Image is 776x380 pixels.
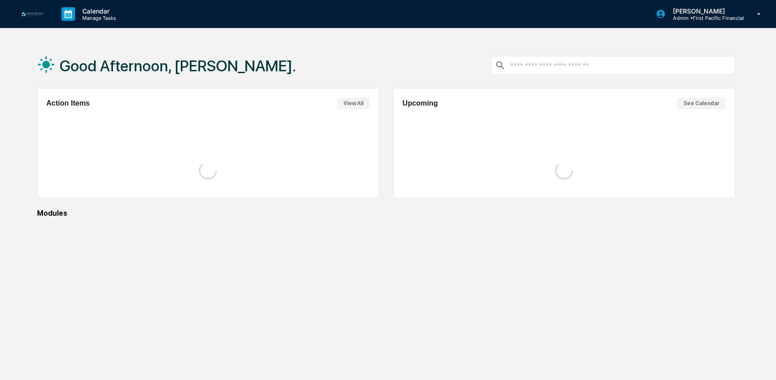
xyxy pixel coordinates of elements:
[75,15,121,21] p: Manage Tasks
[47,99,90,107] h2: Action Items
[60,57,296,75] h1: Good Afternoon, [PERSON_NAME].
[666,7,744,15] p: [PERSON_NAME]
[37,209,735,218] div: Modules
[677,97,726,109] button: See Calendar
[337,97,370,109] button: View All
[666,15,744,21] p: Admin • First Pacific Financial
[22,12,43,16] img: logo
[403,99,438,107] h2: Upcoming
[75,7,121,15] p: Calendar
